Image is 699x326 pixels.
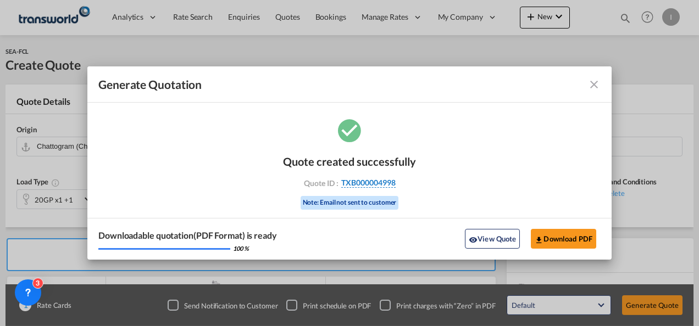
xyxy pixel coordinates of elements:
span: Generate Quotation [98,77,202,92]
div: Quote ID : [286,178,413,188]
md-dialog: Generate Quotation Quote ... [87,66,612,260]
div: Quote created successfully [283,155,416,168]
md-icon: icon-close fg-AAA8AD cursor m-0 [587,78,601,91]
md-icon: icon-eye [469,235,478,244]
md-icon: icon-checkbox-marked-circle [336,116,363,144]
button: Download PDF [531,229,596,249]
div: Downloadable quotation(PDF Format) is ready [98,229,277,241]
span: TXB000004998 [341,178,396,188]
button: icon-eyeView Quote [465,229,520,249]
md-icon: icon-download [535,235,543,244]
div: 100 % [233,244,249,252]
div: Note: Email not sent to customer [301,196,399,210]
